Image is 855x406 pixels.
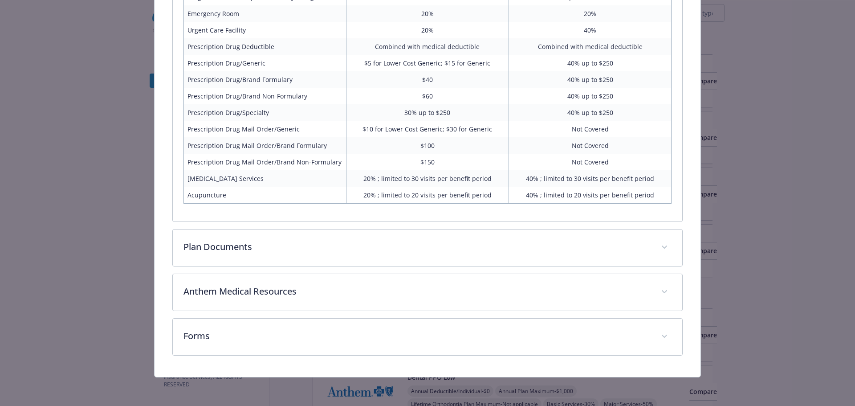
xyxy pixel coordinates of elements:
[183,104,346,121] td: Prescription Drug/Specialty
[183,170,346,187] td: [MEDICAL_DATA] Services
[509,38,672,55] td: Combined with medical deductible
[346,22,509,38] td: 20%
[509,55,672,71] td: 40% up to $250
[509,71,672,88] td: 40% up to $250
[183,5,346,22] td: Emergency Room
[346,71,509,88] td: $40
[183,88,346,104] td: Prescription Drug/Brand Non-Formulary
[509,170,672,187] td: 40% ; limited to 30 visits per benefit period
[346,187,509,204] td: 20% ; limited to 20 visits per benefit period
[509,121,672,137] td: Not Covered
[183,187,346,204] td: Acupuncture
[509,187,672,204] td: 40% ; limited to 20 visits per benefit period
[183,22,346,38] td: Urgent Care Facility
[509,137,672,154] td: Not Covered
[509,22,672,38] td: 40%
[346,121,509,137] td: $10 for Lower Cost Generic; $30 for Generic
[183,240,651,254] p: Plan Documents
[183,121,346,137] td: Prescription Drug Mail Order/Generic
[346,38,509,55] td: Combined with medical deductible
[183,38,346,55] td: Prescription Drug Deductible
[346,88,509,104] td: $60
[183,154,346,170] td: Prescription Drug Mail Order/Brand Non-Formulary
[346,170,509,187] td: 20% ; limited to 30 visits per benefit period
[346,154,509,170] td: $150
[183,285,651,298] p: Anthem Medical Resources
[183,329,651,343] p: Forms
[509,154,672,170] td: Not Covered
[509,104,672,121] td: 40% up to $250
[509,88,672,104] td: 40% up to $250
[346,104,509,121] td: 30% up to $250
[346,5,509,22] td: 20%
[173,319,683,355] div: Forms
[183,71,346,88] td: Prescription Drug/Brand Formulary
[173,230,683,266] div: Plan Documents
[346,137,509,154] td: $100
[183,55,346,71] td: Prescription Drug/Generic
[173,274,683,311] div: Anthem Medical Resources
[509,5,672,22] td: 20%
[346,55,509,71] td: $5 for Lower Cost Generic; $15 for Generic
[183,137,346,154] td: Prescription Drug Mail Order/Brand Formulary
